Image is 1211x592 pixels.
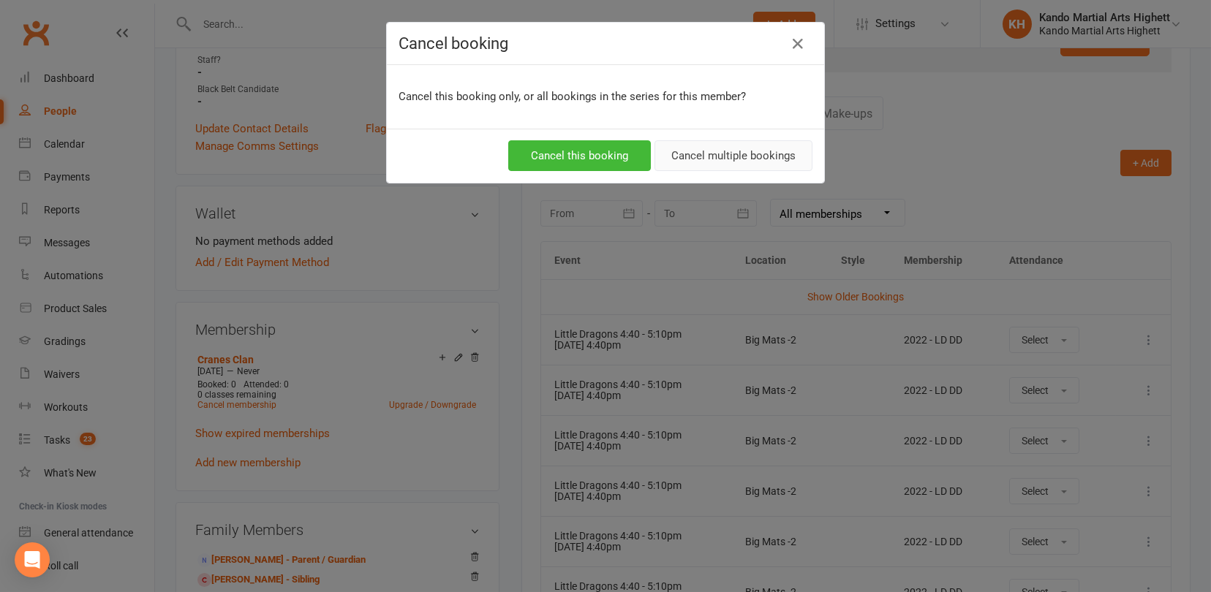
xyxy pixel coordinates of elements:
[654,140,812,171] button: Cancel multiple bookings
[399,88,812,105] p: Cancel this booking only, or all bookings in the series for this member?
[399,34,812,53] h4: Cancel booking
[508,140,651,171] button: Cancel this booking
[15,542,50,577] div: Open Intercom Messenger
[786,32,810,56] button: Close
